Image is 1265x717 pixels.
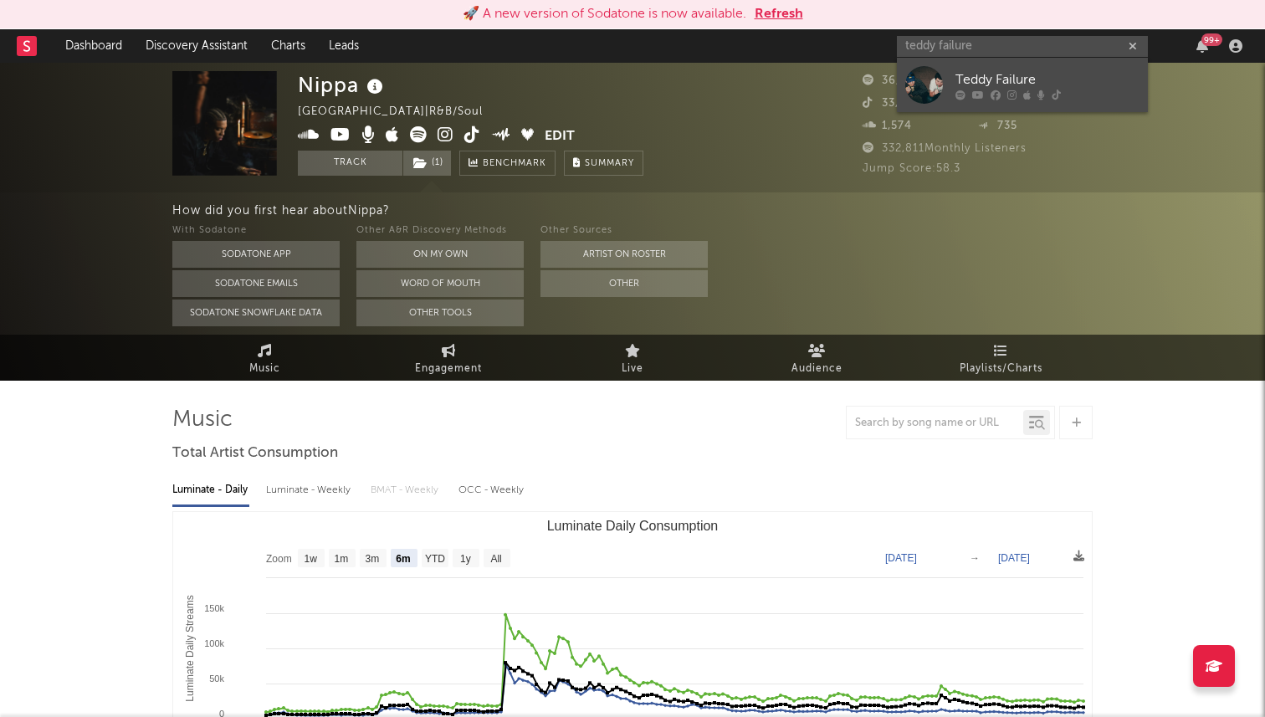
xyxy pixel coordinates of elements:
[885,552,917,564] text: [DATE]
[184,595,196,701] text: Luminate Daily Streams
[259,29,317,63] a: Charts
[897,58,1148,112] a: Teddy Failure
[863,120,912,131] span: 1,574
[172,221,340,241] div: With Sodatone
[298,151,402,176] button: Track
[172,476,249,504] div: Luminate - Daily
[298,102,502,122] div: [GEOGRAPHIC_DATA] | R&B/Soul
[755,4,803,24] button: Refresh
[356,300,524,326] button: Other Tools
[1201,33,1222,46] div: 99 +
[366,553,380,565] text: 3m
[396,553,410,565] text: 6m
[540,241,708,268] button: Artist on Roster
[463,4,746,24] div: 🚀 A new version of Sodatone is now available.
[172,270,340,297] button: Sodatone Emails
[547,519,719,533] text: Luminate Daily Consumption
[863,98,920,109] span: 33,500
[402,151,452,176] span: ( 1 )
[425,553,445,565] text: YTD
[172,335,356,381] a: Music
[909,335,1093,381] a: Playlists/Charts
[978,120,1017,131] span: 735
[249,359,280,379] span: Music
[298,71,387,99] div: Nippa
[847,417,1023,430] input: Search by song name or URL
[960,359,1042,379] span: Playlists/Charts
[585,159,634,168] span: Summary
[266,553,292,565] text: Zoom
[791,359,842,379] span: Audience
[540,270,708,297] button: Other
[172,443,338,463] span: Total Artist Consumption
[622,359,643,379] span: Live
[460,553,471,565] text: 1y
[545,126,575,147] button: Edit
[204,638,224,648] text: 100k
[204,603,224,613] text: 150k
[317,29,371,63] a: Leads
[459,151,556,176] a: Benchmark
[1196,39,1208,53] button: 99+
[970,552,980,564] text: →
[356,221,524,241] div: Other A&R Discovery Methods
[955,69,1140,90] div: Teddy Failure
[564,151,643,176] button: Summary
[863,143,1027,154] span: 332,811 Monthly Listeners
[266,476,354,504] div: Luminate - Weekly
[305,553,318,565] text: 1w
[725,335,909,381] a: Audience
[998,552,1030,564] text: [DATE]
[863,163,960,174] span: Jump Score: 58.3
[356,270,524,297] button: Word Of Mouth
[335,553,349,565] text: 1m
[54,29,134,63] a: Dashboard
[172,201,1265,221] div: How did you first hear about Nippa ?
[403,151,451,176] button: (1)
[458,476,525,504] div: OCC - Weekly
[172,300,340,326] button: Sodatone Snowflake Data
[356,241,524,268] button: On My Own
[134,29,259,63] a: Discovery Assistant
[356,335,540,381] a: Engagement
[209,673,224,684] text: 50k
[172,241,340,268] button: Sodatone App
[415,359,482,379] span: Engagement
[897,36,1148,57] input: Search for artists
[483,154,546,174] span: Benchmark
[863,75,922,86] span: 36,640
[540,221,708,241] div: Other Sources
[490,553,501,565] text: All
[540,335,725,381] a: Live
